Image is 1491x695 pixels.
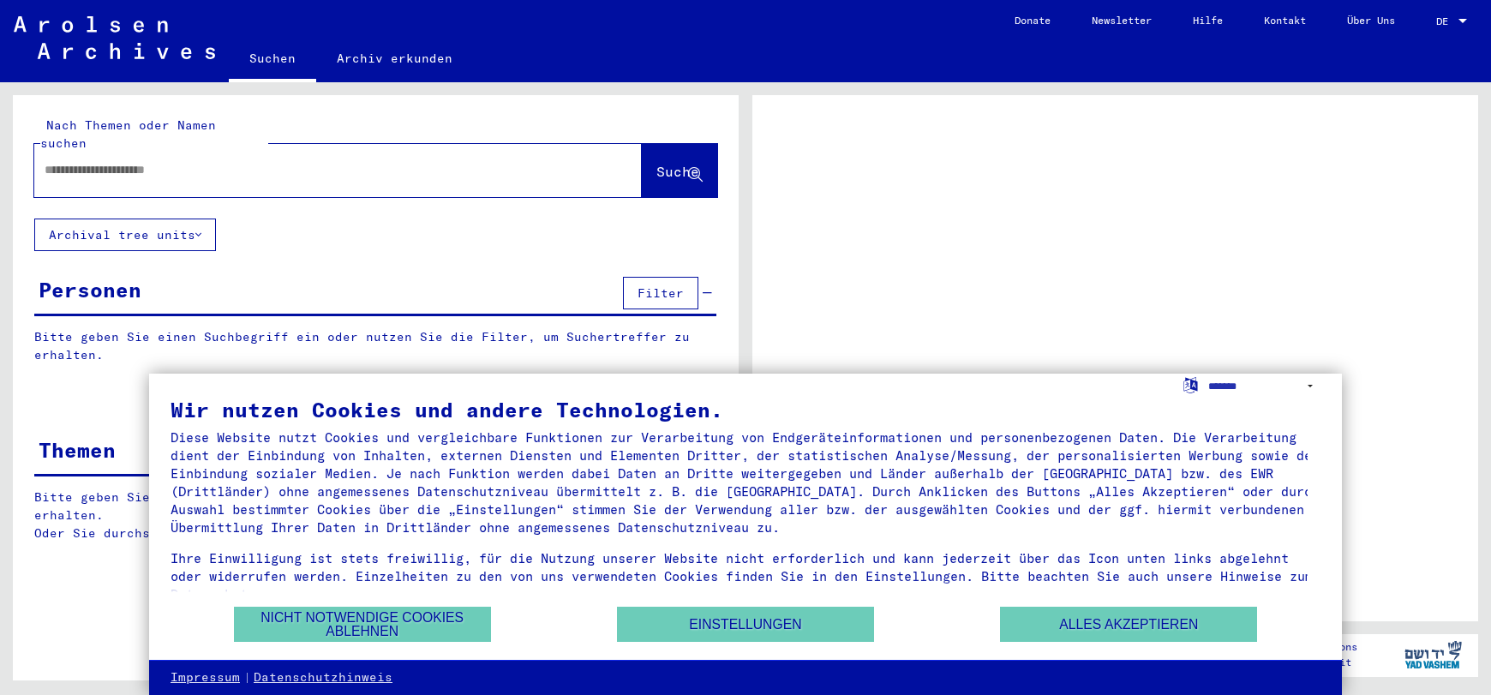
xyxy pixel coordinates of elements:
[34,328,716,364] p: Bitte geben Sie einen Suchbegriff ein oder nutzen Sie die Filter, um Suchertreffer zu erhalten.
[642,144,717,197] button: Suche
[34,488,717,542] p: Bitte geben Sie einen Suchbegriff ein oder nutzen Sie die Filter, um Suchertreffer zu erhalten. O...
[171,428,1320,536] div: Diese Website nutzt Cookies und vergleichbare Funktionen zur Verarbeitung von Endgeräteinformatio...
[656,163,699,180] span: Suche
[40,117,216,151] mat-label: Nach Themen oder Namen suchen
[39,434,116,465] div: Themen
[1208,374,1320,398] select: Sprache auswählen
[14,16,215,59] img: Arolsen_neg.svg
[638,285,684,301] span: Filter
[1436,15,1455,27] span: DE
[254,669,392,686] a: Datenschutzhinweis
[171,399,1320,420] div: Wir nutzen Cookies und andere Technologien.
[617,607,874,642] button: Einstellungen
[229,38,316,82] a: Suchen
[171,549,1320,603] div: Ihre Einwilligung ist stets freiwillig, für die Nutzung unserer Website nicht erforderlich und ka...
[316,38,473,79] a: Archiv erkunden
[34,219,216,251] button: Archival tree units
[39,274,141,305] div: Personen
[1182,376,1200,392] label: Sprache auswählen
[1401,633,1465,676] img: yv_logo.png
[171,669,240,686] a: Impressum
[1000,607,1257,642] button: Alles akzeptieren
[234,607,491,642] button: Nicht notwendige Cookies ablehnen
[623,277,698,309] button: Filter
